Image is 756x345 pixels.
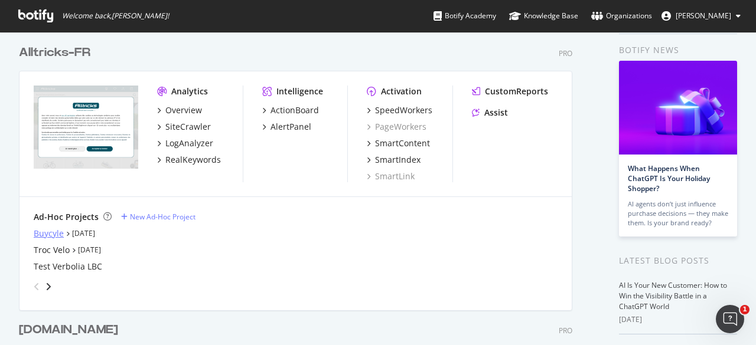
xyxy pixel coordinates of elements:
a: Test Verbolia LBC [34,261,102,272]
a: [DATE] [72,228,95,238]
a: [DATE] [78,245,101,255]
a: CustomReports [472,86,548,97]
img: What Happens When ChatGPT Is Your Holiday Shopper? [619,61,737,155]
a: RealKeywords [157,154,221,166]
div: [DOMAIN_NAME] [19,321,118,339]
div: angle-right [44,281,53,293]
a: Assist [472,107,508,119]
div: SiteCrawler [165,121,211,133]
div: Activation [381,86,422,97]
a: What Happens When ChatGPT Is Your Holiday Shopper? [628,163,710,193]
div: Alltricks-FR [19,44,90,61]
div: RealKeywords [165,154,221,166]
a: SmartContent [367,137,430,149]
div: AI agents don’t just influence purchase decisions — they make them. Is your brand ready? [628,199,728,228]
a: Buycyle [34,228,64,239]
a: New Ad-Hoc Project [121,212,195,222]
a: PageWorkers [367,121,426,133]
a: Alltricks-FR [19,44,95,61]
a: Troc Velo [34,244,70,256]
span: Basile Colson [676,11,731,21]
span: Welcome back, [PERSON_NAME] ! [62,11,169,21]
div: Ad-Hoc Projects [34,211,99,223]
div: Knowledge Base [509,10,578,22]
div: Botify Academy [434,10,496,22]
div: Assist [484,107,508,119]
div: CustomReports [485,86,548,97]
div: AlertPanel [271,121,311,133]
div: ActionBoard [271,104,319,116]
div: SmartIndex [375,154,421,166]
div: SmartContent [375,137,430,149]
div: Intelligence [276,86,323,97]
a: AlertPanel [262,121,311,133]
a: SiteCrawler [157,121,211,133]
div: Overview [165,104,202,116]
a: SmartLink [367,170,415,182]
a: ActionBoard [262,104,319,116]
div: SpeedWorkers [375,104,432,116]
iframe: Intercom live chat [716,305,744,333]
div: Pro [559,326,572,336]
a: SmartIndex [367,154,421,166]
div: Organizations [591,10,652,22]
div: Botify news [619,44,737,57]
div: Analytics [171,86,208,97]
div: [DATE] [619,314,737,325]
div: angle-left [29,277,44,296]
img: alltricks.fr [34,86,138,169]
a: Overview [157,104,202,116]
div: LogAnalyzer [165,137,213,149]
button: [PERSON_NAME] [652,6,750,25]
div: New Ad-Hoc Project [130,212,195,222]
div: Latest Blog Posts [619,254,737,267]
div: Pro [559,48,572,58]
a: [DOMAIN_NAME] [19,321,123,339]
a: LogAnalyzer [157,137,213,149]
span: 1 [740,305,750,314]
a: SpeedWorkers [367,104,432,116]
a: AI Is Your New Customer: How to Win the Visibility Battle in a ChatGPT World [619,280,727,311]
